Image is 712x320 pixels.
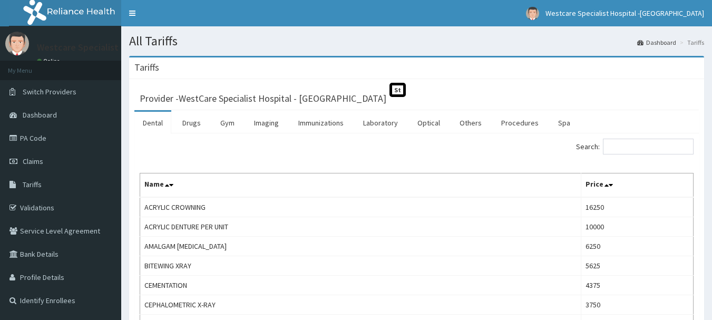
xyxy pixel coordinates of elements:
[637,38,676,47] a: Dashboard
[37,43,248,52] p: Westcare Specialist Hospital -[GEOGRAPHIC_DATA]
[5,32,29,55] img: User Image
[290,112,352,134] a: Immunizations
[493,112,547,134] a: Procedures
[581,237,694,256] td: 6250
[23,110,57,120] span: Dashboard
[581,276,694,295] td: 4375
[451,112,490,134] a: Others
[581,295,694,315] td: 3750
[212,112,243,134] a: Gym
[140,276,581,295] td: CEMENTATION
[246,112,287,134] a: Imaging
[140,197,581,217] td: ACRYLIC CROWNING
[581,217,694,237] td: 10000
[550,112,579,134] a: Spa
[129,34,704,48] h1: All Tariffs
[140,256,581,276] td: BITEWING XRAY
[576,139,694,154] label: Search:
[140,173,581,198] th: Name
[526,7,539,20] img: User Image
[23,157,43,166] span: Claims
[140,295,581,315] td: CEPHALOMETRIC X-RAY
[389,83,406,97] span: St
[581,173,694,198] th: Price
[355,112,406,134] a: Laboratory
[603,139,694,154] input: Search:
[140,94,386,103] h3: Provider - WestCare Specialist Hospital - [GEOGRAPHIC_DATA]
[409,112,448,134] a: Optical
[23,180,42,189] span: Tariffs
[677,38,704,47] li: Tariffs
[581,197,694,217] td: 16250
[581,256,694,276] td: 5625
[545,8,704,18] span: Westcare Specialist Hospital -[GEOGRAPHIC_DATA]
[174,112,209,134] a: Drugs
[37,57,62,65] a: Online
[140,237,581,256] td: AMALGAM [MEDICAL_DATA]
[134,112,171,134] a: Dental
[140,217,581,237] td: ACRYLIC DENTURE PER UNIT
[23,87,76,96] span: Switch Providers
[134,63,159,72] h3: Tariffs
